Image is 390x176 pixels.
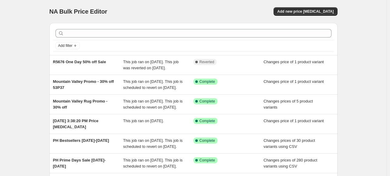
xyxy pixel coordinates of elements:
[264,79,324,84] span: Changes price of 1 product variant
[123,158,183,168] span: This job ran on [DATE]. This job is scheduled to revert on [DATE].
[264,60,324,64] span: Changes price of 1 product variant
[123,99,183,109] span: This job ran on [DATE]. This job is scheduled to revert on [DATE].
[123,138,183,149] span: This job ran on [DATE]. This job is scheduled to revert on [DATE].
[264,158,317,168] span: Changes prices of 280 product variants using CSV
[49,8,107,15] span: NA Bulk Price Editor
[123,119,164,123] span: This job ran on [DATE].
[200,60,214,64] span: Reverted
[200,138,215,143] span: Complete
[264,99,313,109] span: Changes prices of 5 product variants
[264,119,324,123] span: Changes price of 1 product variant
[200,158,215,163] span: Complete
[277,9,334,14] span: Add new price [MEDICAL_DATA]
[53,99,108,109] span: Mountain Valley Rug Promo - 30% off
[264,138,315,149] span: Changes prices of 30 product variants using CSV
[53,79,114,90] span: Mountain Valley Promo - 30% off 53P37
[53,60,106,64] span: R5676 One Day 50% off Sale
[53,158,106,168] span: PH Prime Days Sale [DATE]-[DATE]
[53,119,99,129] span: [DATE] 3:38:20 PM Price [MEDICAL_DATA]
[200,79,215,84] span: Complete
[274,7,337,16] button: Add new price [MEDICAL_DATA]
[123,79,183,90] span: This job ran on [DATE]. This job is scheduled to revert on [DATE].
[123,60,179,70] span: This job ran on [DATE]. This job was reverted on [DATE].
[55,42,80,49] button: Add filter
[53,138,109,143] span: PH Bestsellers [DATE]-[DATE]
[200,99,215,104] span: Complete
[58,43,72,48] span: Add filter
[200,119,215,123] span: Complete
